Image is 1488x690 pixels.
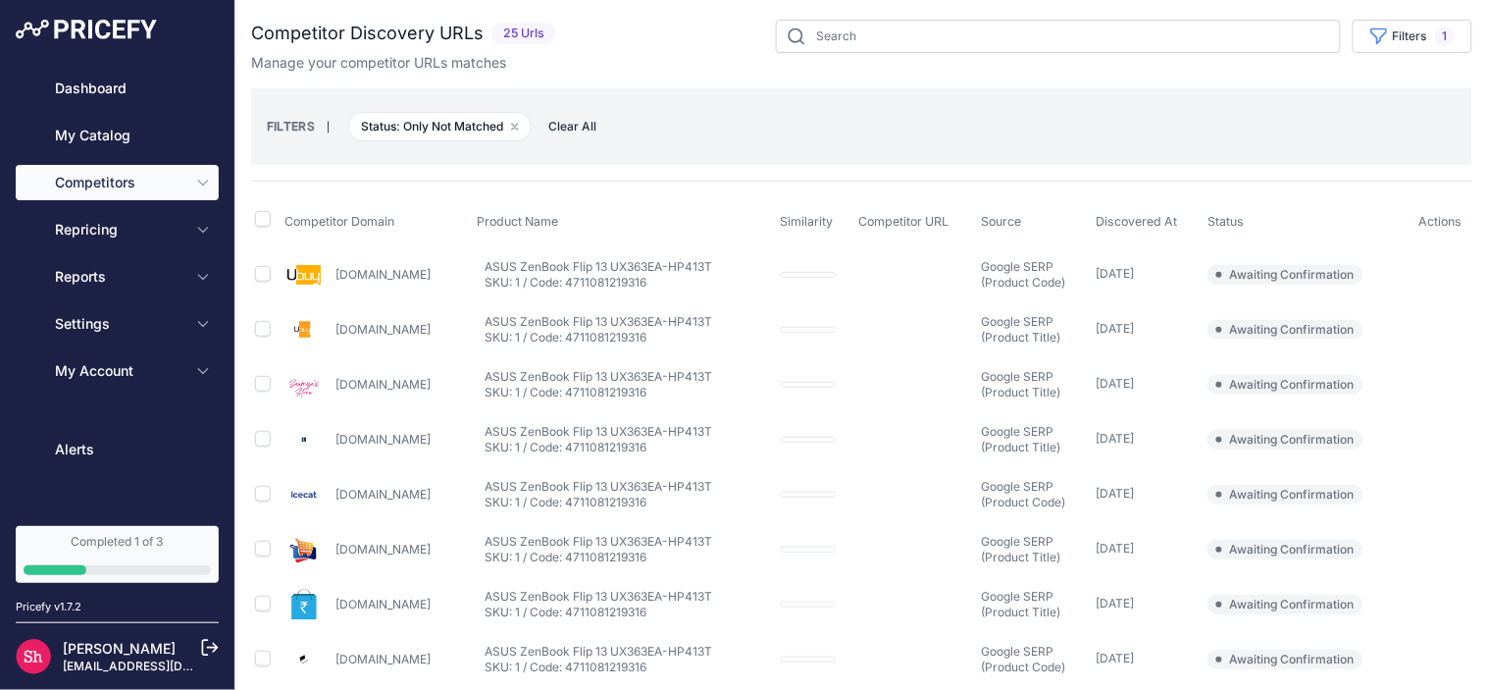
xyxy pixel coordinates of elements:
button: Reports [16,259,219,294]
a: [DOMAIN_NAME] [335,652,431,666]
span: [DATE] [1097,541,1135,556]
a: [DOMAIN_NAME] [335,432,431,447]
a: [EMAIL_ADDRESS][DOMAIN_NAME] [63,659,268,673]
span: Similarity [781,214,834,229]
span: My Account [55,361,183,381]
button: Settings [16,306,219,342]
span: Google SERP (Product Title) [981,314,1060,345]
span: Product Name [477,214,558,229]
span: Repricing [55,220,183,239]
a: ASUS ZenBook Flip 13 UX363EA-HP413T [485,534,712,549]
span: Settings [55,314,183,334]
span: Google SERP (Product Title) [981,424,1060,454]
a: Completed 1 of 3 [16,526,219,583]
nav: Sidebar [16,71,219,542]
a: ASUS ZenBook Flip 13 UX363EA-HP413T [485,314,712,329]
a: ASUS ZenBook Flip 13 UX363EA-HP413T [485,644,712,659]
span: 25 Urls [491,23,556,45]
span: Discovered At [1097,214,1178,229]
a: [DOMAIN_NAME] [335,377,431,392]
span: Google SERP (Product Code) [981,479,1065,509]
span: Awaiting Confirmation [1207,265,1363,285]
span: Actions [1419,214,1462,229]
span: Google SERP (Product Code) [981,259,1065,290]
span: Competitor URL [859,214,949,229]
span: Competitor Domain [284,214,394,229]
button: Clear All [539,117,606,136]
a: ASUS ZenBook Flip 13 UX363EA-HP413T [485,369,712,384]
a: [DOMAIN_NAME] [335,267,431,282]
span: [DATE] [1097,651,1135,665]
a: SKU: 1 / Code: 4711081219316 [485,495,646,509]
a: [PERSON_NAME] [63,640,176,657]
a: ASUS ZenBook Flip 13 UX363EA-HP413T [485,479,712,494]
a: SKU: 1 / Code: 4711081219316 [485,330,646,345]
a: [DOMAIN_NAME] [335,322,431,337]
span: [DATE] [1097,266,1135,281]
a: [DOMAIN_NAME] [335,487,431,502]
a: My Catalog [16,118,219,153]
a: ASUS ZenBook Flip 13 UX363EA-HP413T [485,259,712,274]
a: [DOMAIN_NAME] [335,542,431,557]
h2: Competitor Discovery URLs [251,20,484,47]
span: [DATE] [1097,376,1135,391]
a: SKU: 1 / Code: 4711081219316 [485,605,646,619]
a: ASUS ZenBook Flip 13 UX363EA-HP413T [485,589,712,604]
span: Google SERP (Product Title) [981,589,1060,619]
span: [DATE] [1097,486,1135,501]
span: [DATE] [1097,596,1135,610]
span: Google SERP (Product Code) [981,644,1065,674]
input: Search [776,20,1341,53]
span: Awaiting Confirmation [1207,320,1363,340]
a: SKU: 1 / Code: 4711081219316 [485,660,646,674]
span: Awaiting Confirmation [1207,540,1363,559]
button: Repricing [16,212,219,247]
span: Status [1207,214,1244,229]
span: Competitors [55,173,183,192]
span: Status: Only Not Matched [348,112,532,141]
span: Google SERP (Product Title) [981,369,1060,399]
small: | [315,121,341,133]
span: [DATE] [1097,431,1135,446]
button: Filters1 [1353,20,1472,53]
span: Awaiting Confirmation [1207,595,1363,614]
button: Competitors [16,165,219,200]
a: [DOMAIN_NAME] [335,597,431,611]
a: Suggest a feature [16,506,219,542]
a: SKU: 1 / Code: 4711081219316 [485,550,646,564]
span: 1 [1435,27,1456,46]
div: Pricefy v1.7.2 [16,599,81,615]
span: Awaiting Confirmation [1207,650,1363,669]
p: Manage your competitor URLs matches [251,53,506,73]
span: Source [981,214,1021,229]
a: Alerts [16,432,219,467]
img: Pricefy Logo [16,20,157,39]
a: SKU: 1 / Code: 4711081219316 [485,385,646,399]
a: Dashboard [16,71,219,106]
div: Completed 1 of 3 [24,534,211,550]
a: ASUS ZenBook Flip 13 UX363EA-HP413T [485,424,712,439]
a: SKU: 1 / Code: 4711081219316 [485,440,646,454]
span: Awaiting Confirmation [1207,485,1363,504]
button: My Account [16,353,219,389]
span: Awaiting Confirmation [1207,375,1363,395]
a: SKU: 1 / Code: 4711081219316 [485,275,646,290]
span: Awaiting Confirmation [1207,430,1363,450]
small: FILTERS [267,119,315,133]
span: [DATE] [1097,321,1135,336]
span: Google SERP (Product Title) [981,534,1060,564]
span: Reports [55,267,183,287]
